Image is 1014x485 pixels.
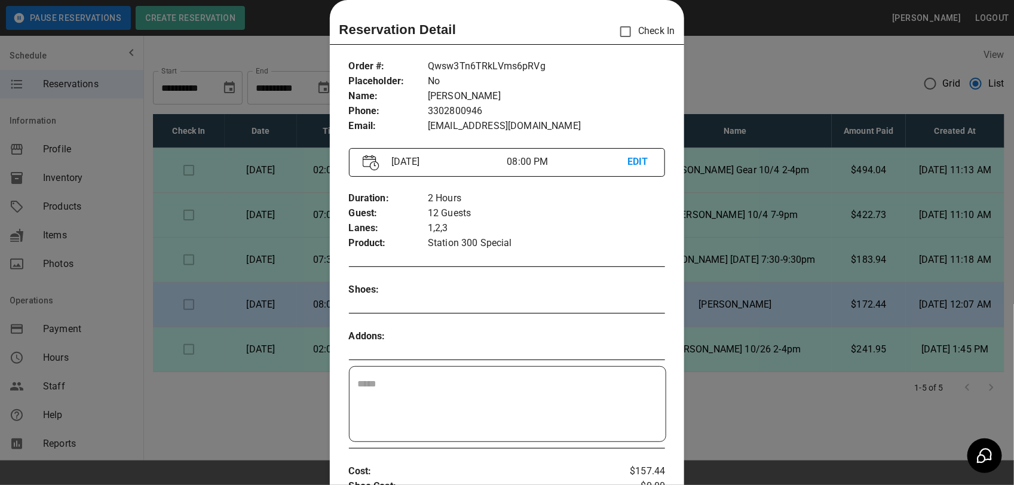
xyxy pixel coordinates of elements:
p: Order # : [349,59,428,74]
p: Placeholder : [349,74,428,89]
img: Vector [363,155,379,171]
p: Check In [613,19,675,44]
p: [DATE] [387,155,507,169]
p: Product : [349,236,428,251]
p: Email : [349,119,428,134]
p: 2 Hours [428,191,665,206]
p: Duration : [349,191,428,206]
p: Qwsw3Tn6TRkLVms6pRVg [428,59,665,74]
p: Addons : [349,329,428,344]
p: 08:00 PM [507,155,627,169]
p: 3302800946 [428,104,665,119]
p: $157.44 [612,464,665,479]
p: 12 Guests [428,206,665,221]
p: Station 300 Special [428,236,665,251]
p: Phone : [349,104,428,119]
p: Reservation Detail [339,20,457,39]
p: EDIT [627,155,651,170]
p: Guest : [349,206,428,221]
p: [EMAIL_ADDRESS][DOMAIN_NAME] [428,119,665,134]
p: [PERSON_NAME] [428,89,665,104]
p: Lanes : [349,221,428,236]
p: 1,2,3 [428,221,665,236]
p: Cost : [349,464,613,479]
p: No [428,74,665,89]
p: Name : [349,89,428,104]
p: Shoes : [349,283,428,297]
